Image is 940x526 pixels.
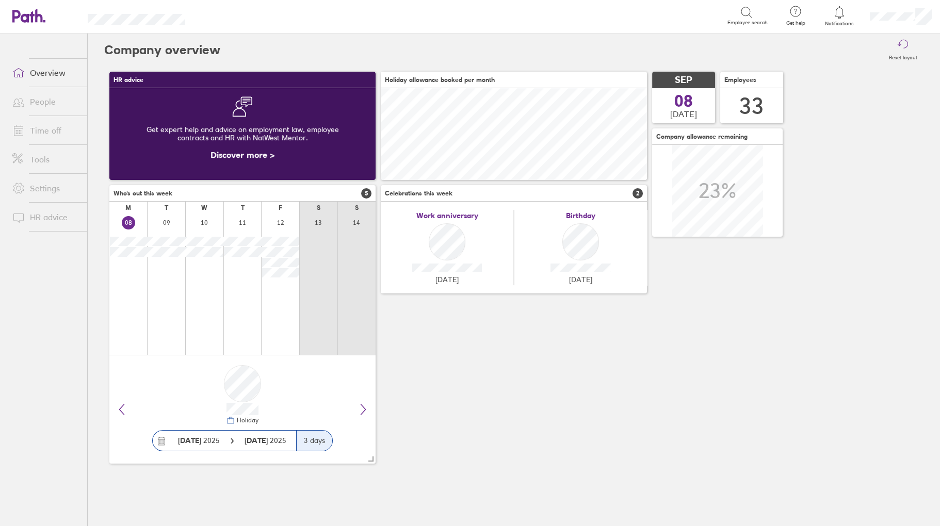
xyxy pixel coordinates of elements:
[213,11,239,20] div: Search
[4,207,87,227] a: HR advice
[4,149,87,170] a: Tools
[296,431,332,451] div: 3 days
[317,204,320,211] div: S
[114,190,172,197] span: Who's out this week
[114,76,143,84] span: HR advice
[385,76,495,84] span: Holiday allowance booked per month
[355,204,359,211] div: S
[235,417,258,424] div: Holiday
[165,204,168,211] div: T
[245,436,270,445] strong: [DATE]
[823,5,856,27] a: Notifications
[670,109,697,119] span: [DATE]
[416,211,478,220] span: Work anniversary
[385,190,452,197] span: Celebrations this week
[727,20,768,26] span: Employee search
[201,204,207,211] div: W
[435,275,459,284] span: [DATE]
[823,21,856,27] span: Notifications
[656,133,748,140] span: Company allowance remaining
[569,275,592,284] span: [DATE]
[779,20,813,26] span: Get help
[4,91,87,112] a: People
[361,188,371,199] span: 5
[4,120,87,141] a: Time off
[279,204,282,211] div: F
[125,204,131,211] div: M
[241,204,245,211] div: T
[4,62,87,83] a: Overview
[883,52,923,61] label: Reset layout
[210,150,274,160] a: Discover more >
[739,93,764,119] div: 33
[724,76,756,84] span: Employees
[178,436,201,445] strong: [DATE]
[118,117,367,150] div: Get expert help and advice on employment law, employee contracts and HR with NatWest Mentor.
[245,436,286,445] span: 2025
[633,188,643,199] span: 2
[674,93,693,109] span: 08
[4,178,87,199] a: Settings
[566,211,595,220] span: Birthday
[104,34,220,67] h2: Company overview
[675,75,692,86] span: SEP
[883,34,923,67] button: Reset layout
[178,436,220,445] span: 2025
